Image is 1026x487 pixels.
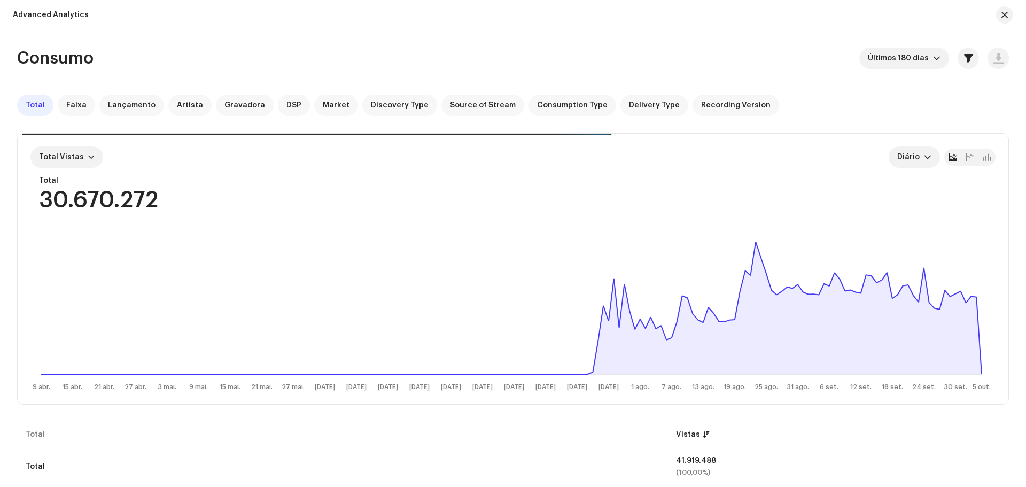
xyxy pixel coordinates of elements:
span: Últimos 180 dias [868,48,933,69]
text: 25 ago. [755,384,778,390]
div: (100,00%) [676,469,1000,476]
text: 19 ago. [724,384,746,390]
text: [DATE] [472,384,493,391]
span: Diário [897,146,924,168]
text: [DATE] [504,384,524,391]
text: 21 mai. [251,384,273,390]
span: Delivery Type [629,101,680,110]
text: 5 out. [973,384,991,390]
text: 7 ago. [662,384,681,390]
text: 12 set. [850,384,872,390]
text: [DATE] [409,384,430,391]
span: Discovery Type [371,101,429,110]
span: Artista [177,101,203,110]
text: 18 set. [882,384,903,390]
text: 9 mai. [189,384,208,390]
text: [DATE] [315,384,335,391]
div: 41.919.488 [676,457,1000,465]
span: Consumption Type [537,101,608,110]
span: Market [323,101,349,110]
text: 13 ago. [692,384,714,390]
text: 1 ago. [631,384,649,390]
span: Source of Stream [450,101,516,110]
text: [DATE] [567,384,587,391]
text: 27 mai. [282,384,305,390]
text: [DATE] [598,384,619,391]
text: 15 mai. [220,384,240,390]
div: dropdown trigger [924,146,931,168]
text: [DATE] [346,384,367,391]
text: [DATE] [378,384,398,391]
text: 31 ago. [787,384,809,390]
text: 30 set. [944,384,967,390]
text: [DATE] [441,384,461,391]
text: 6 set. [820,384,838,390]
text: 24 set. [912,384,936,390]
text: [DATE] [535,384,556,391]
div: dropdown trigger [933,48,941,69]
span: Recording Version [701,101,771,110]
span: DSP [286,101,301,110]
span: Gravadora [224,101,265,110]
